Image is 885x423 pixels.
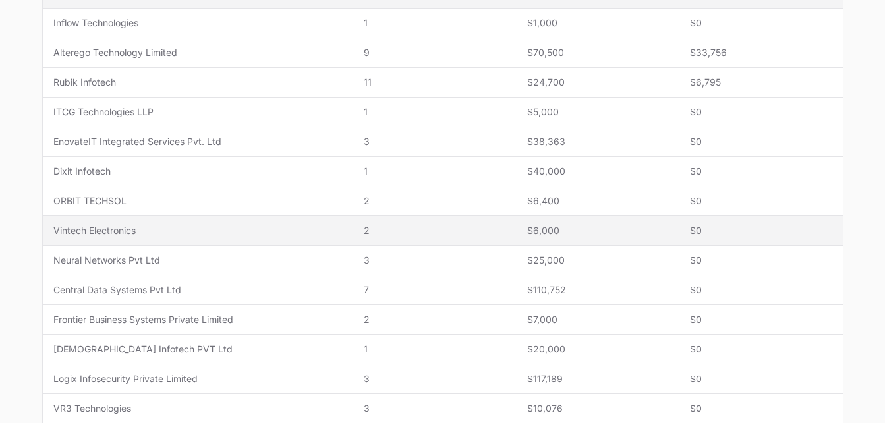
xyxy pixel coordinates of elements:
[53,283,343,296] span: Central Data Systems Pvt Ltd
[364,313,505,326] span: 2
[53,105,343,119] span: ITCG Technologies LLP
[690,224,832,237] span: $0
[364,194,505,208] span: 2
[364,372,505,385] span: 3
[690,135,832,148] span: $0
[690,46,832,59] span: $33,756
[53,194,343,208] span: ORBIT TECHSOL
[690,313,832,326] span: $0
[53,402,343,415] span: VR3 Technologies
[527,343,669,356] span: $20,000
[527,283,669,296] span: $110,752
[690,283,832,296] span: $0
[364,135,505,148] span: 3
[690,343,832,356] span: $0
[53,16,343,30] span: Inflow Technologies
[53,343,343,356] span: [DEMOGRAPHIC_DATA] Infotech PVT Ltd
[53,135,343,148] span: EnovateIT Integrated Services Pvt. Ltd
[527,402,669,415] span: $10,076
[527,254,669,267] span: $25,000
[690,76,832,89] span: $6,795
[364,16,505,30] span: 1
[527,135,669,148] span: $38,363
[527,224,669,237] span: $6,000
[527,46,669,59] span: $70,500
[364,224,505,237] span: 2
[527,165,669,178] span: $40,000
[527,194,669,208] span: $6,400
[364,46,505,59] span: 9
[53,313,343,326] span: Frontier Business Systems Private Limited
[690,402,832,415] span: $0
[364,105,505,119] span: 1
[364,283,505,296] span: 7
[527,105,669,119] span: $5,000
[527,76,669,89] span: $24,700
[690,165,832,178] span: $0
[690,254,832,267] span: $0
[364,76,505,89] span: 11
[527,313,669,326] span: $7,000
[364,165,505,178] span: 1
[690,194,832,208] span: $0
[53,372,343,385] span: Logix Infosecurity Private Limited
[53,165,343,178] span: Dixit Infotech
[364,254,505,267] span: 3
[527,372,669,385] span: $117,189
[53,76,343,89] span: Rubik Infotech
[364,343,505,356] span: 1
[690,372,832,385] span: $0
[690,105,832,119] span: $0
[364,402,505,415] span: 3
[53,46,343,59] span: Alterego Technology Limited
[53,254,343,267] span: Neural Networks Pvt Ltd
[690,16,832,30] span: $0
[53,224,343,237] span: Vintech Electronics
[527,16,669,30] span: $1,000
